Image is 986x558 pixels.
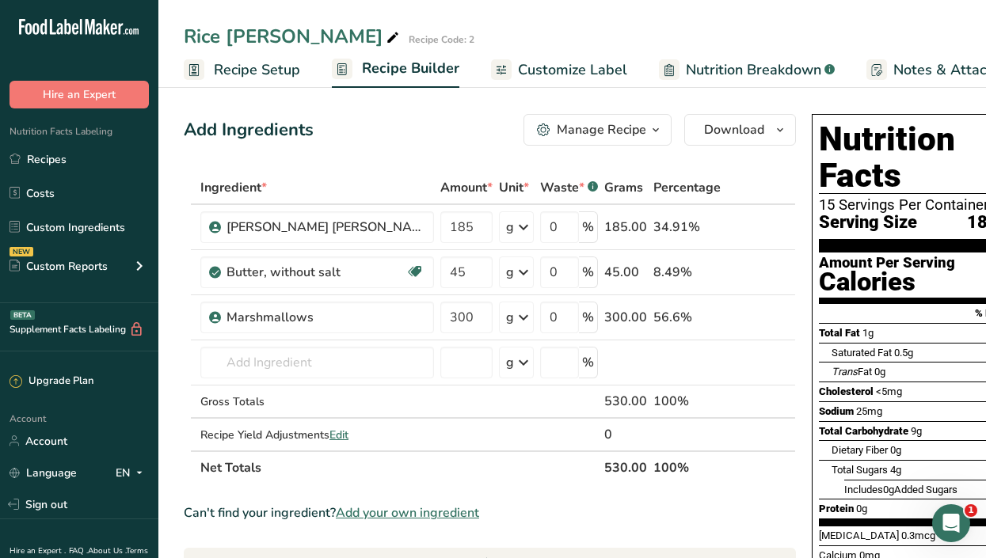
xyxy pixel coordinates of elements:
[10,258,108,275] div: Custom Reports
[653,308,721,327] div: 56.6%
[686,59,821,81] span: Nutrition Breakdown
[10,459,77,487] a: Language
[184,22,402,51] div: Rice [PERSON_NAME]
[876,385,902,397] span: <5mg
[883,484,894,495] span: 0g
[901,530,935,541] span: 0.3mcg
[116,463,149,482] div: EN
[200,178,267,197] span: Ingredient
[214,59,300,81] span: Recipe Setup
[10,81,149,108] button: Hire an Expert
[10,247,33,256] div: NEW
[819,425,908,437] span: Total Carbohydrate
[184,117,314,143] div: Add Ingredients
[604,425,647,444] div: 0
[819,327,860,339] span: Total Fat
[604,392,647,411] div: 530.00
[819,405,854,417] span: Sodium
[184,503,796,522] div: Can't find your ingredient?
[499,178,529,197] span: Unit
[200,347,434,378] input: Add Ingredient
[819,256,955,271] div: Amount Per Serving
[506,308,514,327] div: g
[200,427,434,443] div: Recipe Yield Adjustments
[336,503,479,522] span: Add your own ingredient
[653,263,721,282] div: 8.49%
[440,178,493,197] span: Amount
[832,366,872,378] span: Fat
[819,213,917,233] span: Serving Size
[557,120,646,139] div: Manage Recipe
[874,366,885,378] span: 0g
[819,503,854,514] span: Protein
[862,327,874,339] span: 1g
[819,385,874,397] span: Cholesterol
[227,218,424,237] div: [PERSON_NAME] [PERSON_NAME] Krispies cereal
[832,464,888,476] span: Total Sugars
[604,178,643,197] span: Grams
[10,374,93,389] div: Upgrade Plan
[832,444,888,456] span: Dietary Fiber
[10,545,66,556] a: Hire an Expert .
[684,114,796,146] button: Download
[332,51,459,89] a: Recipe Builder
[601,450,650,484] th: 530.00
[659,52,835,88] a: Nutrition Breakdown
[88,545,126,556] a: About Us .
[197,450,601,484] th: Net Totals
[653,178,721,197] span: Percentage
[184,52,300,88] a: Recipe Setup
[890,464,901,476] span: 4g
[819,530,899,541] span: [MEDICAL_DATA]
[409,32,474,47] div: Recipe Code: 2
[10,310,35,320] div: BETA
[819,271,955,294] div: Calories
[832,366,858,378] i: Trans
[604,218,647,237] div: 185.00
[329,427,348,442] span: Edit
[362,58,459,79] span: Recipe Builder
[523,114,672,146] button: Manage Recipe
[890,444,901,456] span: 0g
[856,503,867,514] span: 0g
[856,405,882,417] span: 25mg
[540,178,598,197] div: Waste
[911,425,922,437] span: 9g
[604,308,647,327] div: 300.00
[932,504,970,542] iframe: Intercom live chat
[604,263,647,282] div: 45.00
[650,450,724,484] th: 100%
[69,545,88,556] a: FAQ .
[491,52,627,88] a: Customize Label
[704,120,764,139] span: Download
[227,263,405,282] div: Butter, without salt
[844,484,957,495] span: Includes Added Sugars
[227,308,424,327] div: Marshmallows
[832,347,892,359] span: Saturated Fat
[506,218,514,237] div: g
[518,59,627,81] span: Customize Label
[894,347,913,359] span: 0.5g
[965,504,977,517] span: 1
[506,263,514,282] div: g
[506,353,514,372] div: g
[200,393,434,410] div: Gross Totals
[653,392,721,411] div: 100%
[653,218,721,237] div: 34.91%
